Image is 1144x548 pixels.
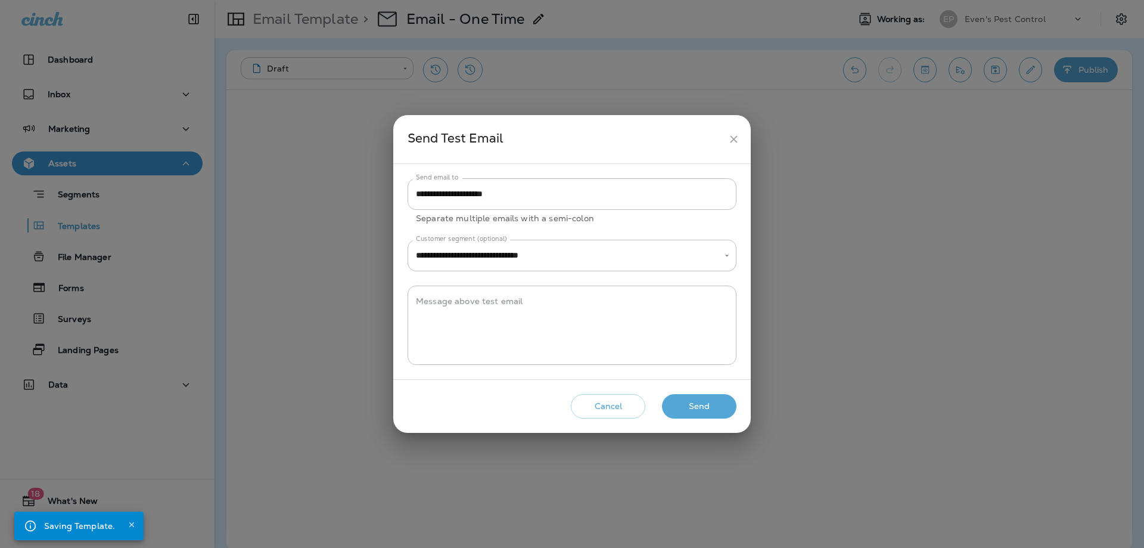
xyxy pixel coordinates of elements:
div: Saving Template. [44,515,115,537]
p: Separate multiple emails with a semi-colon [416,212,728,225]
button: Send [662,394,736,419]
button: close [723,128,745,150]
label: Send email to [416,173,458,182]
label: Customer segment (optional) [416,234,507,243]
button: Cancel [571,394,645,419]
button: Open [722,250,732,261]
div: Send Test Email [408,128,723,150]
button: Close [125,518,139,532]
